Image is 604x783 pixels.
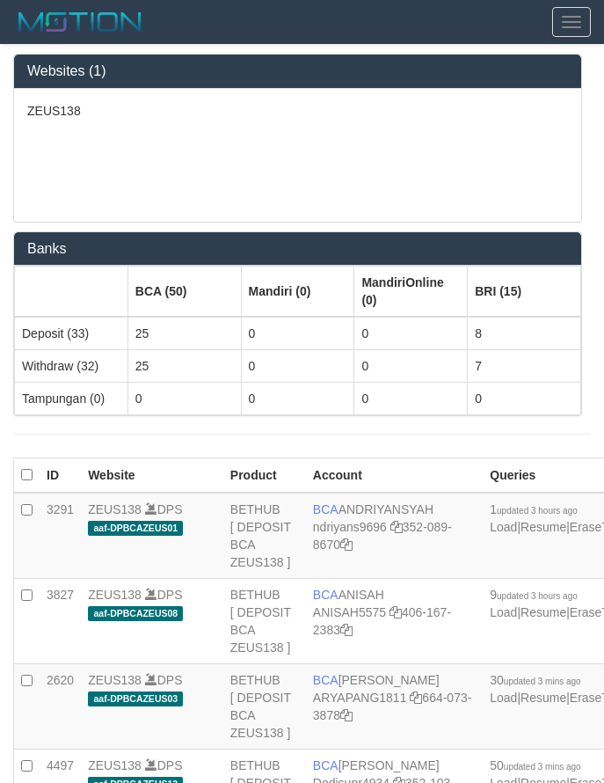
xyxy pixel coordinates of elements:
[40,458,81,494] th: ID
[88,692,183,706] span: aaf-DPBCAZEUS03
[127,383,241,415] td: 0
[127,267,241,318] th: Group: activate to sort column ascending
[88,758,142,772] a: ZEUS138
[81,493,223,579] td: DPS
[223,664,306,750] td: BETHUB [ DEPOSIT BCA ZEUS138 ]
[520,520,566,534] a: Resume
[241,383,354,415] td: 0
[88,673,142,687] a: ZEUS138
[15,383,128,415] td: Tampungan (0)
[340,708,353,722] a: Copy 6640733878 to clipboard
[241,350,354,383] td: 0
[40,493,81,579] td: 3291
[15,350,128,383] td: Withdraw (32)
[223,493,306,579] td: BETHUB [ DEPOSIT BCA ZEUS138 ]
[497,591,578,601] span: updated 3 hours ago
[241,267,354,318] th: Group: activate to sort column ascending
[306,493,483,579] td: ANDRIYANSYAH 352-089-8670
[504,677,581,686] span: updated 3 mins ago
[81,579,223,664] td: DPS
[15,267,128,318] th: Group: activate to sort column ascending
[40,664,81,750] td: 2620
[306,458,483,494] th: Account
[354,383,468,415] td: 0
[313,758,338,772] span: BCA
[15,317,128,350] td: Deposit (33)
[13,9,147,35] img: MOTION_logo.png
[390,520,403,534] a: Copy ndriyans9696 to clipboard
[81,664,223,750] td: DPS
[88,502,142,516] a: ZEUS138
[468,267,581,318] th: Group: activate to sort column ascending
[520,691,566,705] a: Resume
[340,623,353,637] a: Copy 4061672383 to clipboard
[490,758,580,772] span: 50
[27,241,568,257] h3: Banks
[468,350,581,383] td: 7
[306,664,483,750] td: [PERSON_NAME] 664-073-3878
[354,317,468,350] td: 0
[313,691,407,705] a: ARYAPANG1811
[223,458,306,494] th: Product
[490,520,517,534] a: Load
[241,317,354,350] td: 0
[340,538,353,552] a: Copy 3520898670 to clipboard
[497,506,578,516] span: updated 3 hours ago
[40,579,81,664] td: 3827
[127,350,241,383] td: 25
[354,350,468,383] td: 0
[490,605,517,619] a: Load
[504,762,581,772] span: updated 3 mins ago
[27,63,568,79] h3: Websites (1)
[88,521,183,536] span: aaf-DPBCAZEUS01
[354,267,468,318] th: Group: activate to sort column ascending
[81,458,223,494] th: Website
[490,502,578,516] span: 1
[490,588,578,602] span: 9
[306,579,483,664] td: ANISAH 406-167-2383
[490,691,517,705] a: Load
[468,317,581,350] td: 8
[490,673,580,687] span: 30
[313,588,338,602] span: BCA
[389,605,402,619] a: Copy ANISAH5575 to clipboard
[223,579,306,664] td: BETHUB [ DEPOSIT BCA ZEUS138 ]
[88,606,183,621] span: aaf-DPBCAZEUS08
[127,317,241,350] td: 25
[313,605,386,619] a: ANISAH5575
[313,673,338,687] span: BCA
[27,102,568,120] p: ZEUS138
[313,520,387,534] a: ndriyans9696
[88,588,142,602] a: ZEUS138
[520,605,566,619] a: Resume
[468,383,581,415] td: 0
[313,502,338,516] span: BCA
[410,691,422,705] a: Copy ARYAPANG1811 to clipboard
